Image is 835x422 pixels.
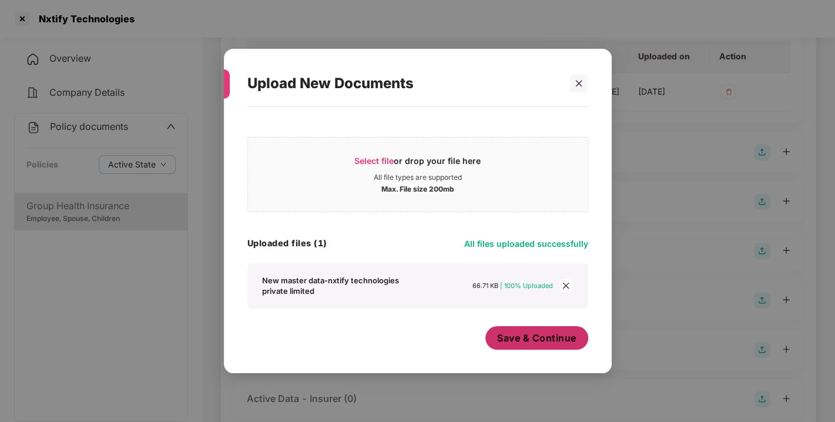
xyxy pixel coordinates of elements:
span: Select fileor drop your file hereAll file types are supportedMax. File size 200mb [248,146,588,203]
span: | 100% Uploaded [500,282,553,290]
span: close [575,79,583,88]
span: 66.71 KB [472,282,498,290]
span: Select file [354,156,394,166]
span: close [559,279,572,292]
div: Max. File size 200mb [381,182,454,194]
button: Save & Continue [485,326,588,350]
div: All file types are supported [374,173,462,182]
div: or drop your file here [354,155,481,173]
div: New master data-nxtify technologies private limited [262,275,422,296]
div: Upload New Documents [247,61,560,106]
h4: Uploaded files (1) [247,237,327,249]
span: Save & Continue [497,331,576,344]
span: All files uploaded successfully [464,239,588,249]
